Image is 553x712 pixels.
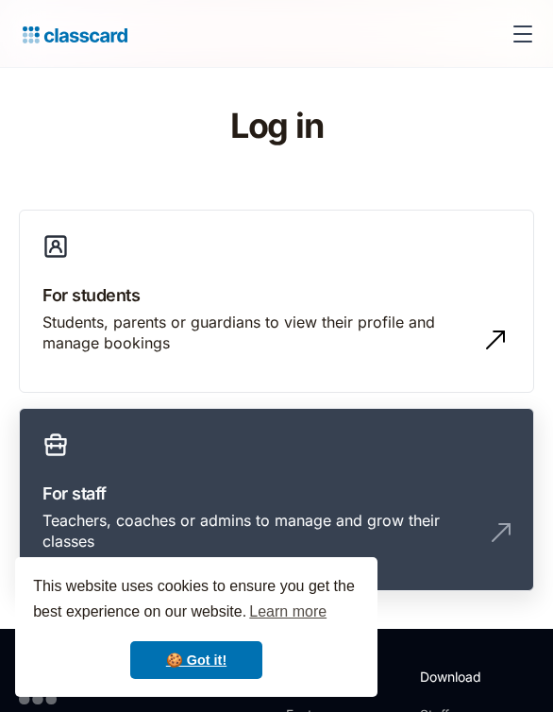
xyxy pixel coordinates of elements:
[19,106,534,145] h1: Log in
[19,210,534,393] a: For studentsStudents, parents or guardians to view their profile and manage bookings
[500,11,538,57] div: menu
[420,667,497,687] h2: Download
[42,312,473,354] div: Students, parents or guardians to view their profile and manage bookings
[19,408,534,591] a: For staffTeachers, coaches or admins to manage and grow their classes
[15,21,127,47] a: home
[42,481,511,506] h3: For staff
[246,598,329,626] a: learn more about cookies
[15,557,377,697] div: cookieconsent
[130,641,262,679] a: dismiss cookie message
[33,575,360,626] span: This website uses cookies to ensure you get the best experience on our website.
[42,282,511,308] h3: For students
[42,510,473,552] div: Teachers, coaches or admins to manage and grow their classes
